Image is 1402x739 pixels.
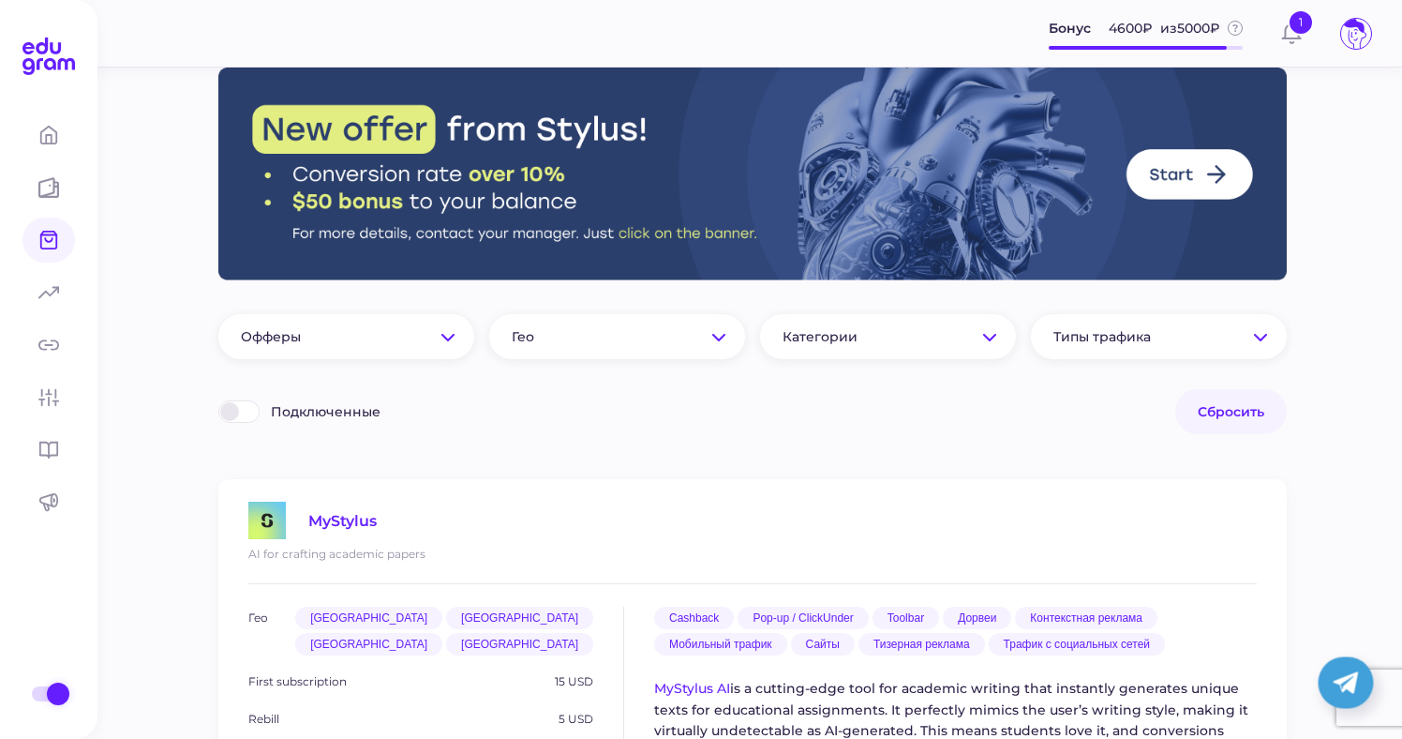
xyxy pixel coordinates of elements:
[248,502,377,539] a: MyStylus
[1049,18,1091,38] span: Бонус
[248,607,279,656] div: Гео
[1053,328,1228,345] span: Типы трафика
[248,693,291,731] div: Rebill
[783,328,957,345] span: Категории
[654,633,787,656] button: Мобильный трафик
[446,633,593,656] button: [GEOGRAPHIC_DATA]
[271,403,380,420] span: Подключенные
[1273,15,1310,53] button: 1
[218,68,1287,280] img: Stylus Banner
[943,607,1011,629] button: Дорвеи
[1288,9,1314,36] span: 1
[308,512,377,530] span: MyStylus
[1175,389,1287,434] button: Сбросить
[858,633,985,656] button: Тизерная реклама
[1198,403,1264,420] span: Сбросить
[248,502,286,539] img: [Logo] MyStylus
[512,328,686,345] span: Гео
[295,633,442,656] button: [GEOGRAPHIC_DATA]
[446,607,593,629] button: [GEOGRAPHIC_DATA]
[654,607,734,629] button: Cashback
[248,547,1257,561] div: AI for crafting academic papers
[559,693,593,731] div: 5 USD
[654,680,730,697] a: MyStylus AI
[873,607,939,629] button: Toolbar
[241,328,415,345] span: Офферы
[989,633,1165,656] button: Трафик с социальных сетей
[1015,607,1157,629] button: Контекстная реклама
[791,633,855,656] button: Сайты
[248,656,358,693] div: First subscription
[738,607,868,629] button: Pop-up / ClickUnder
[1109,18,1220,38] span: 4600 ₽ из 5000 ₽
[295,607,442,629] button: [GEOGRAPHIC_DATA]
[555,656,593,693] div: 15 USD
